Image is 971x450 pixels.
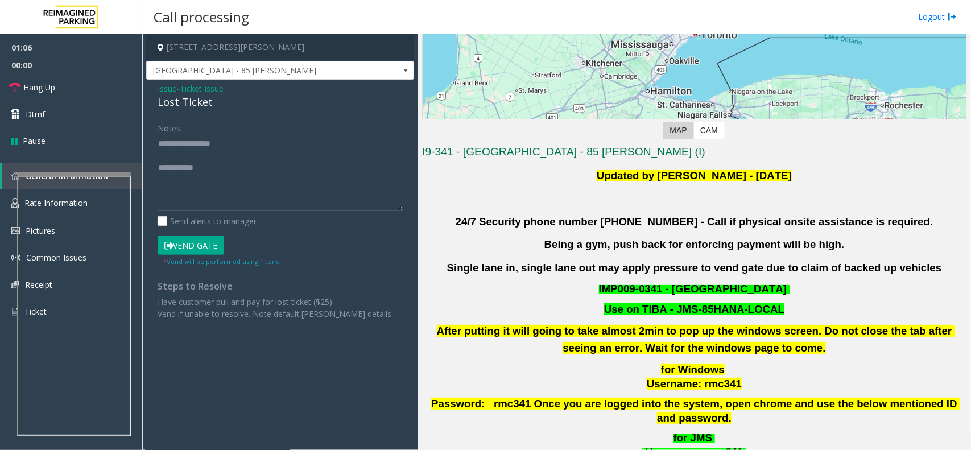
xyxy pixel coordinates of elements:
[948,11,957,23] img: logout
[146,34,414,61] h4: [STREET_ADDRESS][PERSON_NAME]
[180,82,224,94] span: Ticket Issue
[158,94,403,110] div: Lost Ticket
[158,118,182,134] label: Notes:
[604,303,784,315] font: Use on TIBA - JMS-85HANA-LOCAL
[663,122,694,139] label: Map
[11,253,20,262] img: 'icon'
[544,238,845,250] b: Being a gym, push back for enforcing payment will be high.
[11,198,19,208] img: 'icon'
[431,398,960,424] span: Password: rmc341 Once you are logged into the system, open chrome and use the below mentioned ID ...
[11,227,20,234] img: 'icon'
[422,145,966,163] h3: I9-341 - [GEOGRAPHIC_DATA] - 85 [PERSON_NAME] (I)
[918,11,957,23] a: Logout
[597,170,792,181] b: Updated by [PERSON_NAME] - [DATE]
[148,3,255,31] h3: Call processing
[11,281,19,288] img: 'icon'
[158,215,257,227] label: Send alerts to manager
[23,135,46,147] span: Pause
[158,281,403,292] h4: Steps to Resolve
[147,61,360,80] span: [GEOGRAPHIC_DATA] - 85 [PERSON_NAME]
[687,15,702,36] div: 85 Hanna Avenue, Toronto, ON
[158,236,224,255] button: Vend Gate
[26,108,45,120] span: Dtmf
[177,83,224,94] span: -
[437,325,955,354] b: After putting it will going to take almost 2min to pop up the windows screen. Do not close the ta...
[11,172,20,180] img: 'icon'
[26,171,108,181] span: General Information
[661,364,725,375] span: for Windows
[456,216,933,228] b: 24/7 Security phone number [PHONE_NUMBER] - Call if physical onsite assistance is required.
[11,307,19,317] img: 'icon'
[599,283,787,295] span: IMP009-0341 - [GEOGRAPHIC_DATA]
[2,163,142,189] a: General Information
[693,122,725,139] label: CAM
[158,308,403,320] p: Vend if unable to resolve. Note default [PERSON_NAME] details.
[163,257,280,266] small: Vend will be performed using 1 tone
[158,82,177,94] span: Issue
[158,296,403,308] p: Have customer pull and pay for lost ticket ($25)
[23,81,55,93] span: Hang Up
[447,262,942,274] b: Single lane in, single lane out may apply pressure to vend gate due to claim of backed up vehicles
[673,432,712,444] span: for JMS
[647,378,742,390] span: Username: rmc341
